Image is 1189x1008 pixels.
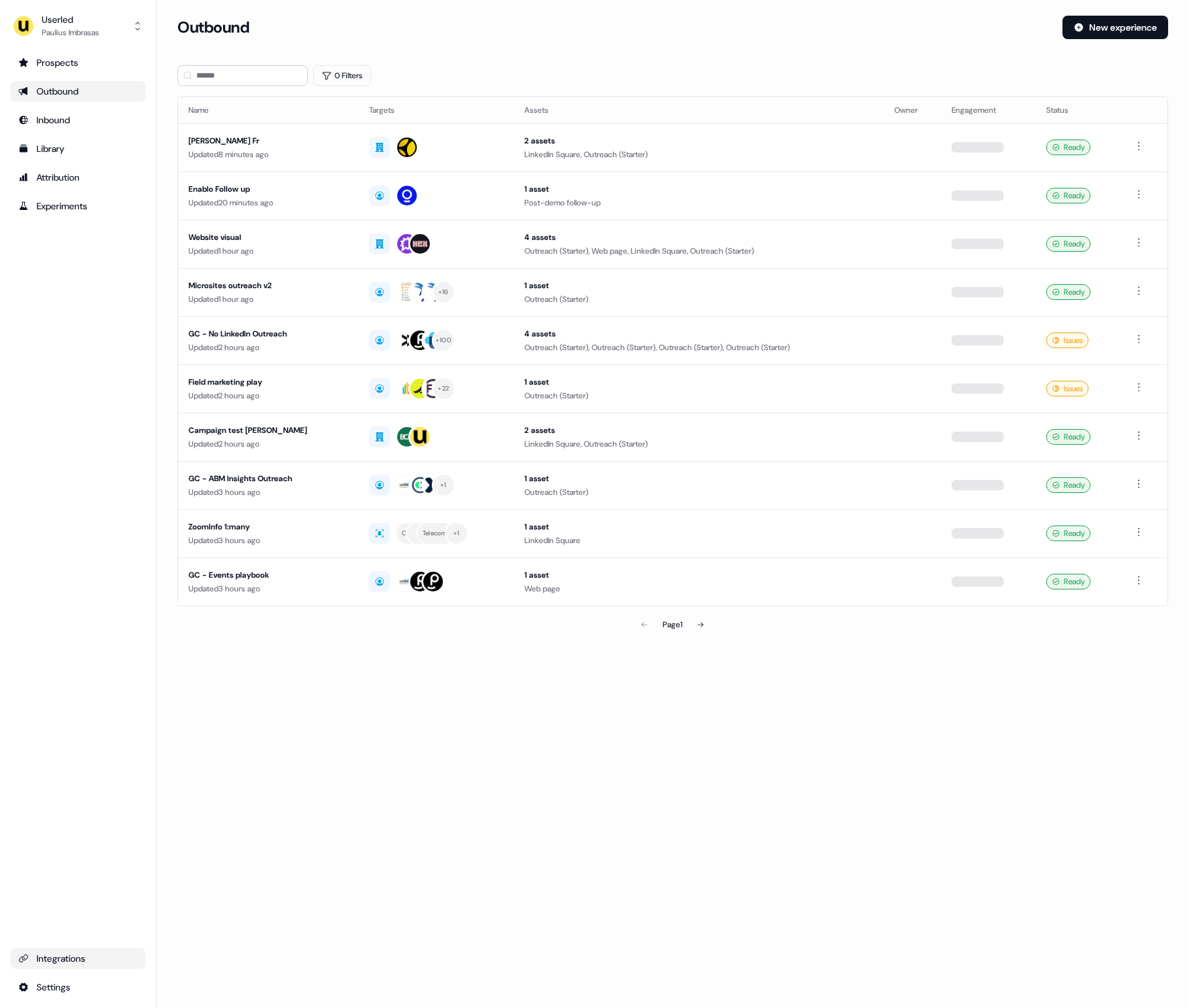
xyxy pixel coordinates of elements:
div: + 16 [438,286,449,298]
div: LinkedIn Square [524,534,874,547]
div: Campaign test [PERSON_NAME] [188,424,348,437]
a: Go to prospects [10,52,145,73]
div: Ready [1046,140,1091,155]
th: Name [178,97,359,123]
div: Field marketing play [188,376,348,389]
div: Settings [18,981,138,994]
div: Updated 8 minutes ago [188,148,348,161]
div: [PERSON_NAME] Fr [188,134,348,147]
a: Go to outbound experience [10,81,145,102]
div: Website visual [188,231,348,244]
div: Attribution [18,171,138,184]
div: Ready [1046,236,1091,252]
div: Inbound [18,113,138,126]
div: 1 asset [524,183,874,196]
h3: Outbound [177,18,249,37]
div: Updated 1 hour ago [188,293,348,306]
div: 2 assets [524,134,874,147]
div: Ready [1046,188,1091,203]
div: 4 assets [524,327,874,340]
div: Ready [1046,574,1091,589]
div: GC - No LinkedIn Outreach [188,327,348,340]
a: Go to integrations [10,948,145,969]
div: Updated 2 hours ago [188,389,348,402]
div: 1 asset [524,279,874,292]
div: Updated 3 hours ago [188,486,348,499]
div: Web page [524,582,874,595]
div: LinkedIn Square, Outreach (Starter) [524,148,874,161]
div: GC - ABM Insights Outreach [188,472,348,485]
div: Outreach (Starter), Outreach (Starter), Outreach (Starter), Outreach (Starter) [524,341,874,354]
div: 1 asset [524,376,874,389]
div: Issues [1046,333,1089,348]
div: Outreach (Starter) [524,293,874,306]
a: Go to templates [10,138,145,159]
div: 4 assets [524,231,874,244]
div: Microsites outreach v2 [188,279,348,292]
a: Go to experiments [10,196,145,216]
div: Prospects [18,56,138,69]
div: Experiments [18,200,138,213]
div: 1 asset [524,569,874,582]
div: LinkedIn Square, Outreach (Starter) [524,437,874,451]
div: Outreach (Starter) [524,486,874,499]
div: Consulting [402,527,430,539]
div: Page 1 [663,618,682,631]
div: + 100 [436,334,451,346]
a: Go to integrations [10,977,145,998]
div: 1 asset [524,472,874,485]
div: Issues [1046,381,1089,396]
th: Assets [514,97,884,123]
div: + 1 [453,527,460,539]
th: Status [1036,97,1120,123]
div: + 1 [440,479,447,491]
button: UserledPaulius Imbrasas [10,10,145,42]
div: Updated 1 hour ago [188,245,348,258]
a: Go to attribution [10,167,145,188]
a: Go to Inbound [10,110,145,130]
div: Updated 2 hours ago [188,341,348,354]
div: GC - Events playbook [188,569,348,582]
div: Updated 20 minutes ago [188,196,348,209]
div: 1 asset [524,520,874,533]
div: Ready [1046,429,1091,445]
th: Owner [884,97,941,123]
div: Updated 2 hours ago [188,437,348,451]
div: Enablo Follow up [188,183,348,196]
div: Ready [1046,477,1091,493]
div: Updated 3 hours ago [188,534,348,547]
div: Ready [1046,526,1091,541]
div: Integrations [18,952,138,965]
div: Outreach (Starter), Web page, LinkedIn Square, Outreach (Starter) [524,245,874,258]
div: Post-demo follow-up [524,196,874,209]
div: ZoomInfo 1:many [188,520,348,533]
div: Outbound [18,85,138,98]
div: 2 assets [524,424,874,437]
button: New experience [1062,16,1168,39]
th: Engagement [941,97,1036,123]
div: Paulius Imbrasas [42,26,99,39]
div: Userled [42,13,99,26]
div: Library [18,142,138,155]
div: Telecommunications [423,527,451,539]
button: 0 Filters [313,65,371,86]
th: Targets [359,97,514,123]
div: Outreach (Starter) [524,389,874,402]
div: Updated 3 hours ago [188,582,348,595]
div: + 22 [438,383,449,394]
div: Ready [1046,284,1091,300]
